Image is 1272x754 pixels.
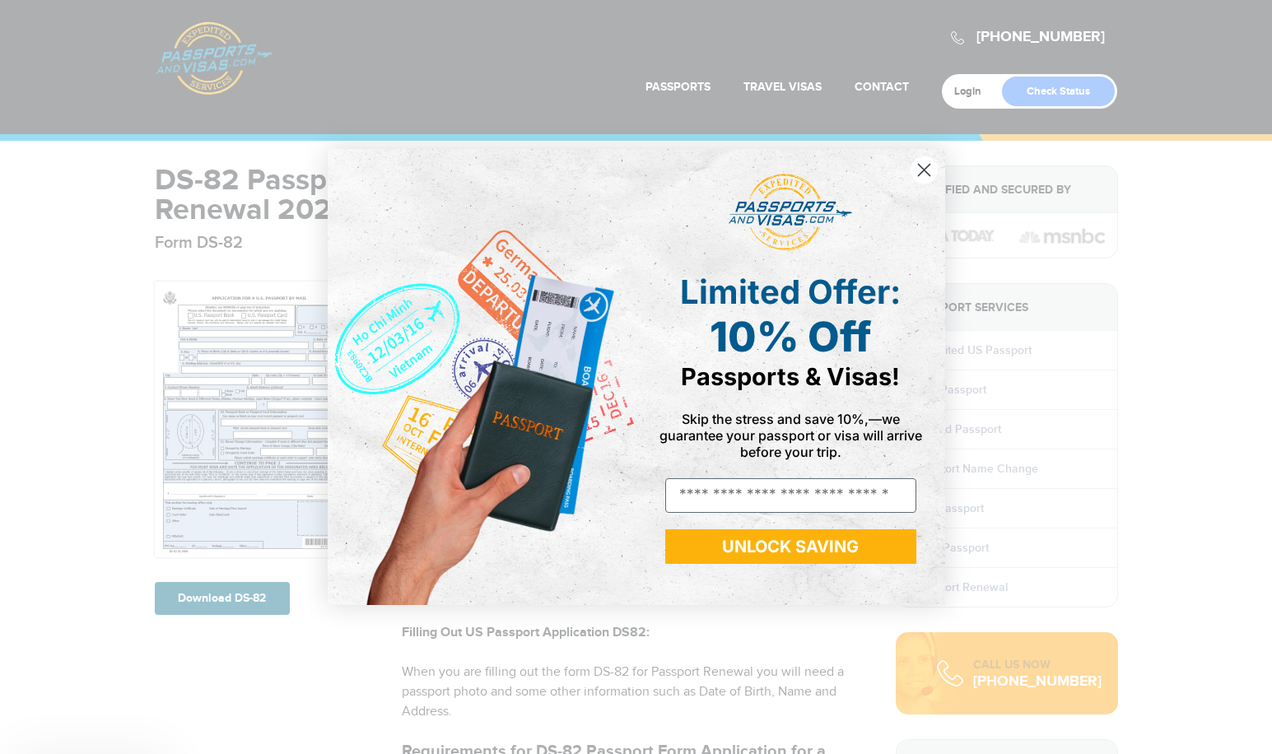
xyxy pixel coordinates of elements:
img: passports and visas [729,174,852,251]
img: de9cda0d-0715-46ca-9a25-073762a91ba7.png [328,149,636,604]
button: UNLOCK SAVING [665,529,916,564]
span: Limited Offer: [680,272,901,312]
span: 10% Off [710,312,871,361]
span: Skip the stress and save 10%,—we guarantee your passport or visa will arrive before your trip. [659,411,922,460]
button: Close dialog [910,156,939,184]
span: Passports & Visas! [681,362,900,391]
